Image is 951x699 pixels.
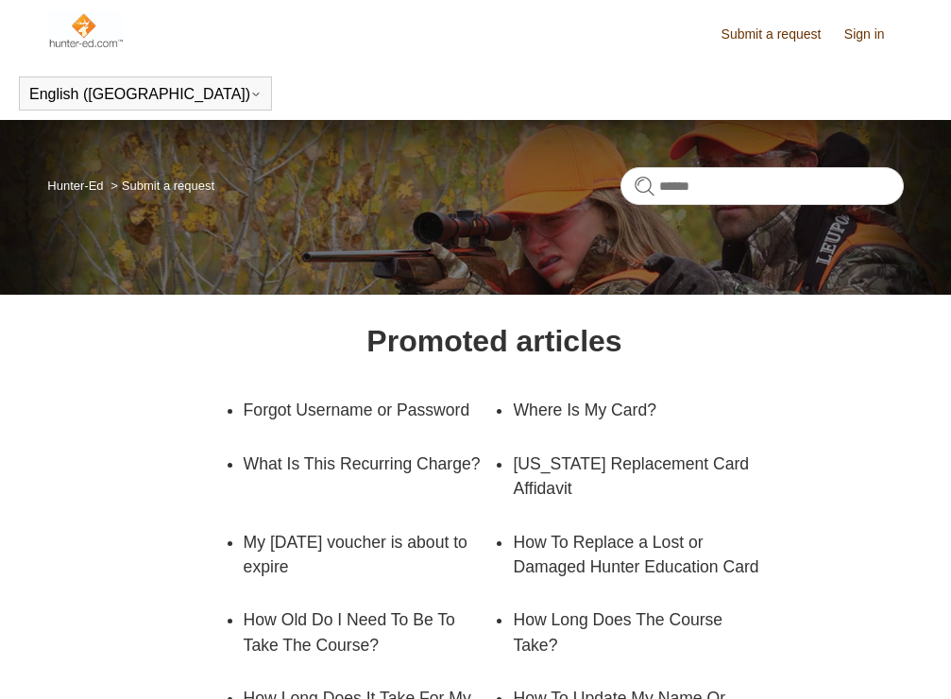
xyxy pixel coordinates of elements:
[513,384,764,436] a: Where Is My Card?
[620,167,904,205] input: Search
[47,179,107,193] li: Hunter-Ed
[244,516,495,594] a: My [DATE] voucher is about to expire
[244,437,495,490] a: What Is This Recurring Charge?
[366,318,621,364] h1: Promoted articles
[47,11,124,49] img: Hunter-Ed Help Center home page
[513,516,764,594] a: How To Replace a Lost or Damaged Hunter Education Card
[722,25,841,44] a: Submit a request
[107,179,214,193] li: Submit a request
[29,86,262,103] button: English ([GEOGRAPHIC_DATA])
[513,437,764,516] a: [US_STATE] Replacement Card Affidavit
[244,384,495,436] a: Forgot Username or Password
[244,593,495,672] a: How Old Do I Need To Be To Take The Course?
[844,25,904,44] a: Sign in
[47,179,103,193] a: Hunter-Ed
[513,593,764,672] a: How Long Does The Course Take?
